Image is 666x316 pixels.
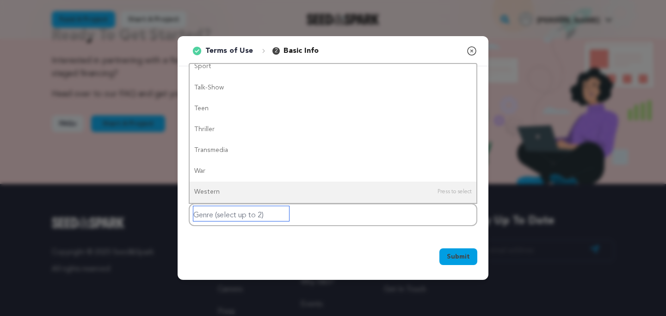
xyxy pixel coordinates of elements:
[190,98,476,119] div: Teen
[190,182,476,202] div: Western
[193,206,289,221] input: Genre (select up to 2)
[272,47,280,55] span: 2
[447,252,470,261] span: Submit
[190,77,476,98] div: Talk-Show
[190,119,476,140] div: Thriller
[190,56,476,77] div: Sport
[439,248,477,265] button: Submit
[190,161,476,182] div: War
[190,140,476,161] div: Transmedia
[205,45,253,57] p: Terms of Use
[284,45,319,57] p: Basic Info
